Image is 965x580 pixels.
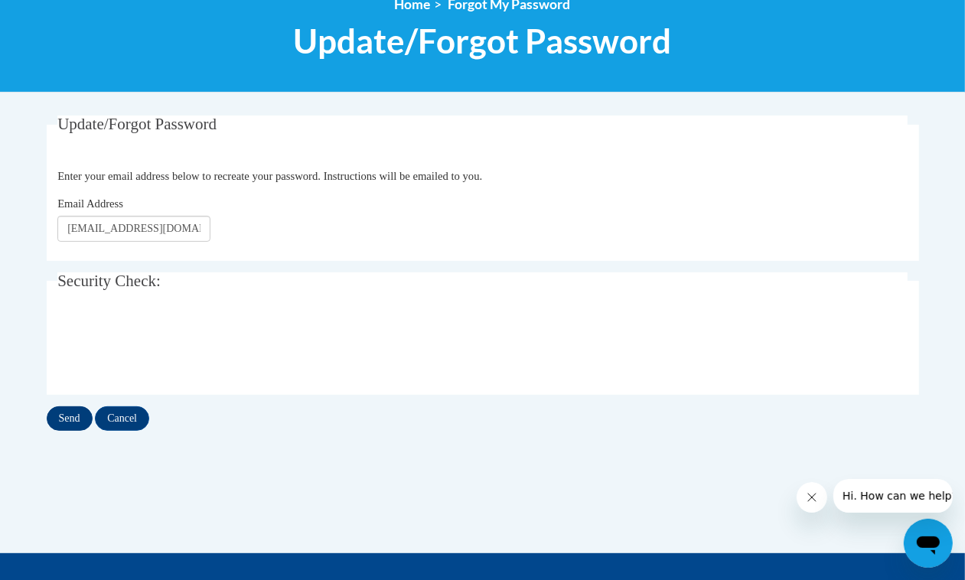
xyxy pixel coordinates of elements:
[47,406,93,431] input: Send
[57,316,290,376] iframe: reCAPTCHA
[57,115,217,133] span: Update/Forgot Password
[833,479,953,513] iframe: Message from company
[294,21,672,61] span: Update/Forgot Password
[904,519,953,568] iframe: Button to launch messaging window
[95,406,149,431] input: Cancel
[797,482,827,513] iframe: Close message
[57,272,161,290] span: Security Check:
[9,11,124,23] span: Hi. How can we help?
[57,216,210,242] input: Email
[57,170,482,182] span: Enter your email address below to recreate your password. Instructions will be emailed to you.
[57,197,123,210] span: Email Address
